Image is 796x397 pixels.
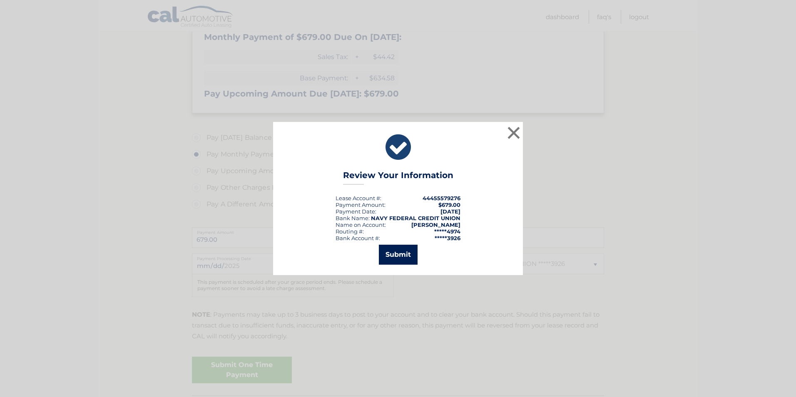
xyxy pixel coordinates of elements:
span: Payment Date [336,208,375,215]
div: Bank Account #: [336,235,380,241]
button: Submit [379,245,418,265]
strong: 44455579276 [423,195,460,201]
strong: NAVY FEDERAL CREDIT UNION [371,215,460,221]
span: $679.00 [438,201,460,208]
div: Lease Account #: [336,195,381,201]
div: Payment Amount: [336,201,386,208]
div: Routing #: [336,228,364,235]
h3: Review Your Information [343,170,453,185]
div: : [336,208,376,215]
div: Name on Account: [336,221,386,228]
strong: [PERSON_NAME] [411,221,460,228]
span: [DATE] [440,208,460,215]
button: × [505,124,522,141]
div: Bank Name: [336,215,370,221]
